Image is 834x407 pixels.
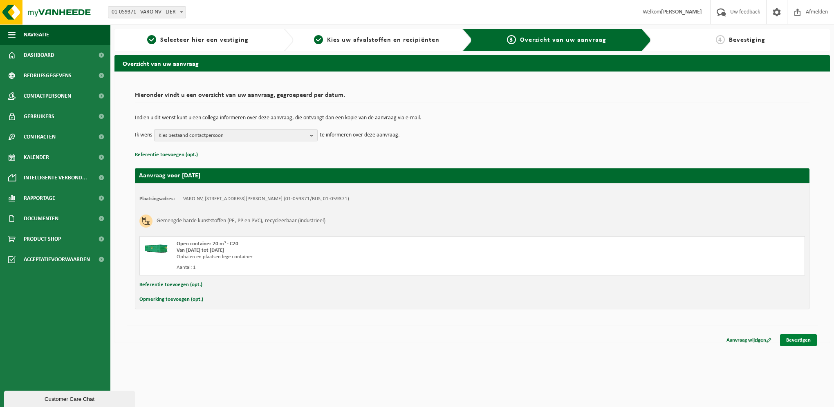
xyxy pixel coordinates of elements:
[24,188,55,208] span: Rapportage
[327,37,439,43] span: Kies uw afvalstoffen en recipiënten
[139,280,202,290] button: Referentie toevoegen (opt.)
[135,92,809,103] h2: Hieronder vindt u een overzicht van uw aanvraag, gegroepeerd per datum.
[114,55,830,71] h2: Overzicht van uw aanvraag
[139,172,200,179] strong: Aanvraag voor [DATE]
[177,248,224,253] strong: Van [DATE] tot [DATE]
[661,9,702,15] strong: [PERSON_NAME]
[183,196,349,202] td: VARO NV, [STREET_ADDRESS][PERSON_NAME] (01-059371/BUS, 01-059371)
[24,168,87,188] span: Intelligente verbond...
[177,254,505,260] div: Ophalen en plaatsen lege container
[4,389,137,407] iframe: chat widget
[119,35,277,45] a: 1Selecteer hier een vestiging
[729,37,765,43] span: Bevestiging
[780,334,817,346] a: Bevestigen
[314,35,323,44] span: 2
[24,229,61,249] span: Product Shop
[24,127,56,147] span: Contracten
[24,65,72,86] span: Bedrijfsgegevens
[24,86,71,106] span: Contactpersonen
[720,334,778,346] a: Aanvraag wijzigen
[154,129,318,141] button: Kies bestaand contactpersoon
[24,45,54,65] span: Dashboard
[135,115,809,121] p: Indien u dit wenst kunt u een collega informeren over deze aanvraag, die ontvangt dan een kopie v...
[159,130,307,142] span: Kies bestaand contactpersoon
[520,37,606,43] span: Overzicht van uw aanvraag
[24,25,49,45] span: Navigatie
[320,129,400,141] p: te informeren over deze aanvraag.
[135,129,152,141] p: Ik wens
[24,249,90,270] span: Acceptatievoorwaarden
[144,241,168,253] img: HK-XC-20-GN-00.png
[177,241,238,246] span: Open container 20 m³ - C20
[24,106,54,127] span: Gebruikers
[507,35,516,44] span: 3
[177,264,505,271] div: Aantal: 1
[139,196,175,201] strong: Plaatsingsadres:
[108,7,186,18] span: 01-059371 - VARO NV - LIER
[24,208,58,229] span: Documenten
[160,37,249,43] span: Selecteer hier een vestiging
[24,147,49,168] span: Kalender
[147,35,156,44] span: 1
[139,294,203,305] button: Opmerking toevoegen (opt.)
[716,35,725,44] span: 4
[157,215,325,228] h3: Gemengde harde kunststoffen (PE, PP en PVC), recycleerbaar (industrieel)
[135,150,198,160] button: Referentie toevoegen (opt.)
[298,35,456,45] a: 2Kies uw afvalstoffen en recipiënten
[108,6,186,18] span: 01-059371 - VARO NV - LIER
